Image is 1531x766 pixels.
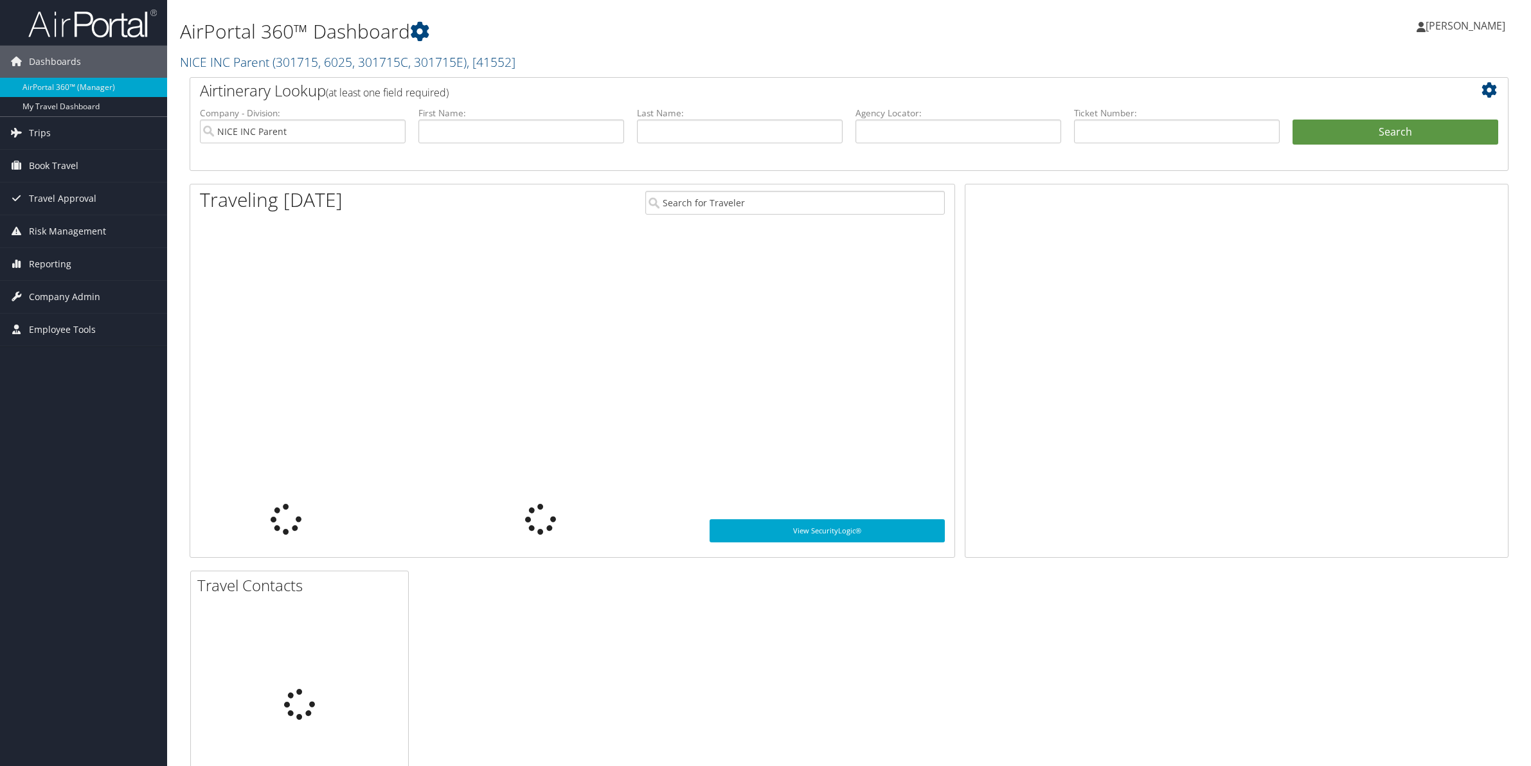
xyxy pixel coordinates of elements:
label: Company - Division: [200,107,406,120]
h1: AirPortal 360™ Dashboard [180,18,1072,45]
button: Search [1293,120,1498,145]
label: Last Name: [637,107,843,120]
label: First Name: [418,107,624,120]
span: , [ 41552 ] [467,53,515,71]
span: [PERSON_NAME] [1426,19,1505,33]
span: (at least one field required) [326,85,449,100]
span: Risk Management [29,215,106,247]
a: View SecurityLogic® [710,519,945,542]
h2: Travel Contacts [197,574,408,596]
label: Ticket Number: [1074,107,1280,120]
span: Trips [29,117,51,149]
span: Company Admin [29,281,100,313]
label: Agency Locator: [855,107,1061,120]
span: Reporting [29,248,71,280]
a: [PERSON_NAME] [1417,6,1518,45]
h1: Traveling [DATE] [200,186,343,213]
a: NICE INC Parent [180,53,515,71]
span: ( 301715, 6025, 301715C, 301715E ) [273,53,467,71]
span: Travel Approval [29,183,96,215]
h2: Airtinerary Lookup [200,80,1388,102]
input: Search for Traveler [645,191,944,215]
span: Employee Tools [29,314,96,346]
img: airportal-logo.png [28,8,157,39]
span: Book Travel [29,150,78,182]
span: Dashboards [29,46,81,78]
